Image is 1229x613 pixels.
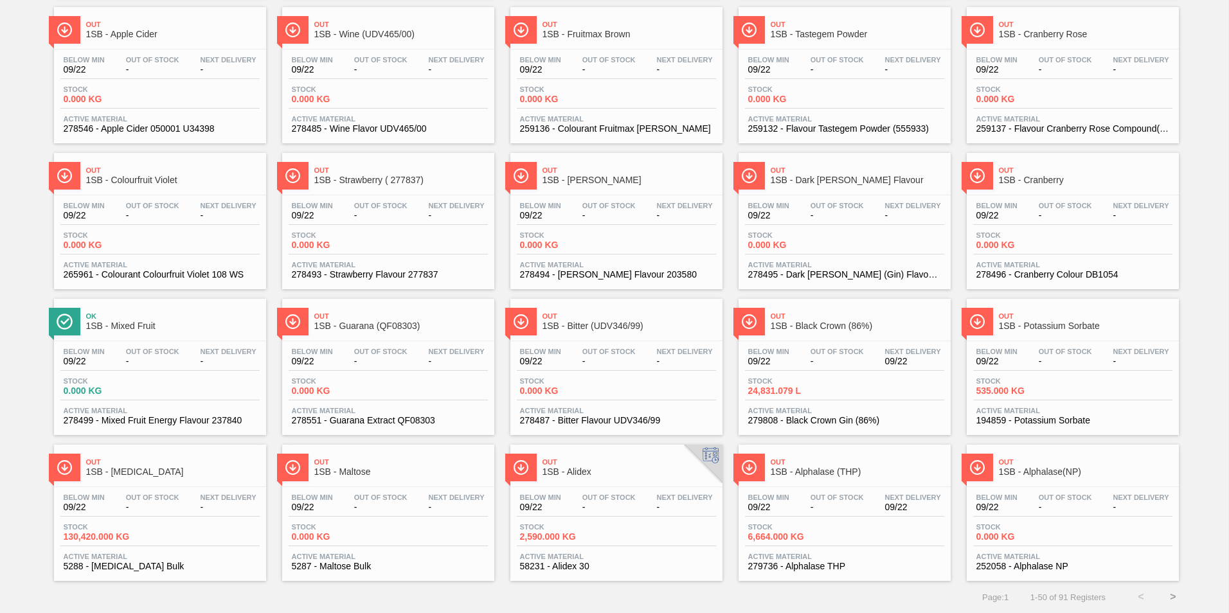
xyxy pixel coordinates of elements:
span: 09/22 [748,211,789,220]
span: 1SB - Wine (UDV465/00) [314,30,488,39]
span: 1SB - Tastegem Powder [771,30,944,39]
span: Below Min [748,493,789,501]
span: Out Of Stock [1039,493,1092,501]
img: Ícone [57,22,73,38]
a: ÍconeOut1SB - Potassium SorbateBelow Min09/22Out Of Stock-Next Delivery-Stock535.000 KGActive Mat... [957,289,1185,435]
span: 09/22 [292,211,333,220]
span: Below Min [292,493,333,501]
span: - [201,357,256,366]
span: - [885,65,941,75]
span: - [429,211,485,220]
span: Out Of Stock [354,493,408,501]
span: 58231 - Alidex 30 [520,562,713,571]
span: Active Material [976,115,1169,123]
span: Next Delivery [885,493,941,501]
span: Stock [64,85,154,93]
span: 0.000 KG [292,386,382,396]
span: Out Of Stock [126,493,179,501]
span: Active Material [748,115,941,123]
span: 1SB - Dextrose [86,467,260,477]
span: 09/22 [748,502,789,512]
span: 09/22 [292,65,333,75]
span: Out Of Stock [582,493,636,501]
span: Out [543,312,716,320]
span: 1SB - Alphalase (THP) [771,467,944,477]
span: 252058 - Alphalase NP [976,562,1169,571]
span: Below Min [976,202,1018,209]
span: - [657,65,713,75]
span: Active Material [292,407,485,414]
img: Ícone [741,22,757,38]
span: - [1039,357,1092,366]
span: 5287 - Maltose Bulk [292,562,485,571]
span: - [1039,65,1092,75]
span: Next Delivery [429,202,485,209]
span: Active Material [520,407,713,414]
span: 1SB - Black Crown (86%) [771,321,944,331]
span: Active Material [748,407,941,414]
span: Out [999,458,1172,466]
span: Stock [64,523,154,531]
span: 1SB - Fruitmax Brown [543,30,716,39]
span: Active Material [520,553,713,560]
span: - [1039,211,1092,220]
a: ÍconeOut1SB - AlidexBelow Min09/22Out Of Stock-Next Delivery-Stock2,590.000 KGActive Material5823... [501,435,729,581]
button: > [1157,581,1189,613]
span: 1SB - Rasberry [543,175,716,185]
span: 0.000 KG [292,532,382,542]
span: 1SB - Guarana (QF08303) [314,321,488,331]
img: Ícone [285,22,301,38]
span: 6,664.000 KG [748,532,838,542]
span: 24,831.079 L [748,386,838,396]
span: 194859 - Potassium Sorbate [976,416,1169,425]
span: Active Material [976,553,1169,560]
span: Out [999,21,1172,28]
span: 279736 - Alphalase THP [748,562,941,571]
span: - [201,211,256,220]
a: ÍconeOut1SB - MaltoseBelow Min09/22Out Of Stock-Next Delivery-Stock0.000 KGActive Material5287 - ... [273,435,501,581]
span: - [657,211,713,220]
span: 09/22 [748,65,789,75]
span: Out [86,458,260,466]
span: Below Min [292,348,333,355]
span: Out [771,21,944,28]
span: - [811,357,864,366]
span: Next Delivery [1113,56,1169,64]
span: 0.000 KG [976,94,1066,104]
span: Out Of Stock [582,202,636,209]
span: - [657,357,713,366]
span: 09/22 [976,211,1018,220]
span: Stock [976,377,1066,385]
span: Out [86,166,260,174]
span: 1SB - Mixed Fruit [86,321,260,331]
span: 278493 - Strawberry Flavour 277837 [292,270,485,280]
span: - [811,65,864,75]
img: Ícone [741,459,757,475]
span: Out Of Stock [1039,202,1092,209]
span: Below Min [976,348,1018,355]
span: 2,590.000 KG [520,532,610,542]
a: ÍconeOut1SB - [MEDICAL_DATA]Below Min09/22Out Of Stock-Next Delivery-Stock130,420.000 KGActive Ma... [44,435,273,581]
span: Next Delivery [429,348,485,355]
span: 5288 - Dextrose Bulk [64,562,256,571]
span: Active Material [64,115,256,123]
span: 1SB - Bitter (UDV346/99) [543,321,716,331]
span: 1SB - Dark Berry Flavour [771,175,944,185]
img: Ícone [969,22,985,38]
span: 09/22 [520,357,561,366]
span: Below Min [64,56,105,64]
span: Active Material [64,553,256,560]
span: Stock [520,377,610,385]
span: 0.000 KG [64,94,154,104]
a: ÍconeOut1SB - Black Crown (86%)Below Min09/22Out Of Stock-Next Delivery09/22Stock24,831.079 LActi... [729,289,957,435]
span: Below Min [748,202,789,209]
span: - [354,211,408,220]
span: Next Delivery [657,348,713,355]
span: Next Delivery [429,56,485,64]
span: - [1113,65,1169,75]
span: 259132 - Flavour Tastegem Powder (555933) [748,124,941,134]
span: Next Delivery [1113,348,1169,355]
span: Below Min [292,202,333,209]
span: Page : 1 [982,592,1009,602]
span: - [354,357,408,366]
